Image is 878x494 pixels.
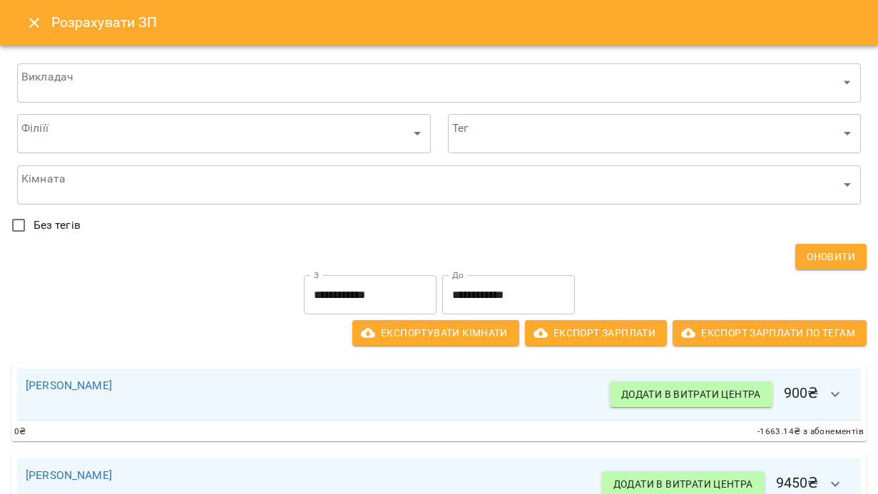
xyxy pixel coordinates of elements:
button: Додати в витрати центра [610,381,772,407]
span: Експорт Зарплати по тегам [684,324,855,341]
span: Оновити [807,248,855,265]
span: -1663.14 ₴ з абонементів [757,425,864,439]
h6: 900 ₴ [610,377,852,411]
a: [PERSON_NAME] [26,379,112,392]
span: Експортувати кімнати [364,324,508,341]
div: ​ [448,114,862,154]
span: Експорт Зарплати [536,324,655,341]
span: Без тегів [34,217,81,234]
span: Додати в витрати центра [621,386,761,403]
button: Експорт Зарплати [525,320,667,346]
a: [PERSON_NAME] [26,468,112,482]
span: 0 ₴ [14,425,26,439]
button: Оновити [795,244,867,269]
button: Close [17,6,51,40]
button: Експорт Зарплати по тегам [673,320,867,346]
div: ​ [17,114,431,154]
h6: Розрахувати ЗП [51,11,861,34]
button: Експортувати кімнати [352,320,519,346]
div: ​ [17,63,861,103]
div: ​ [17,165,861,205]
span: Додати в витрати центра [613,475,753,493]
